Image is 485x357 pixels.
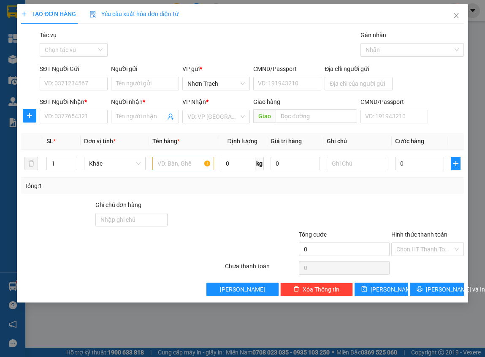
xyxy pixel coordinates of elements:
span: [PERSON_NAME] [220,285,265,294]
span: [PERSON_NAME] và In [426,285,485,294]
span: save [361,286,367,293]
span: [PERSON_NAME] [371,285,416,294]
span: TẠO ĐƠN HÀNG [21,11,76,17]
input: Ghi Chú [327,157,388,170]
label: Tác vụ [40,32,57,38]
span: plus [451,160,460,167]
span: Khác [89,157,141,170]
input: Ghi chú đơn hàng [95,213,168,226]
span: delete [293,286,299,293]
button: [PERSON_NAME] [206,283,279,296]
button: delete [24,157,38,170]
button: save[PERSON_NAME] [355,283,409,296]
label: Ghi chú đơn hàng [95,202,142,208]
input: Dọc đường [276,109,357,123]
span: Cước hàng [395,138,424,144]
span: user-add [167,113,174,120]
label: Hình thức thanh toán [391,231,447,238]
button: deleteXóa Thông tin [280,283,352,296]
div: Địa chỉ người gửi [325,64,393,74]
button: Close [444,4,468,28]
span: Giao hàng [253,98,280,105]
div: SĐT Người Gửi [40,64,108,74]
img: icon [89,11,96,18]
span: VP Nhận [182,98,206,105]
input: VD: Bàn, Ghế [152,157,214,170]
span: printer [417,286,423,293]
button: plus [451,157,460,170]
button: printer[PERSON_NAME] và In [410,283,464,296]
span: Tổng cước [299,231,327,238]
input: 0 [271,157,320,170]
span: Yêu cầu xuất hóa đơn điện tử [89,11,179,17]
div: CMND/Passport [253,64,321,74]
span: close [453,12,460,19]
span: plus [23,112,36,119]
span: Nhơn Trạch [187,77,245,90]
span: Tên hàng [152,138,180,144]
span: Đơn vị tính [84,138,116,144]
label: Gán nhãn [360,32,386,38]
span: Giao [253,109,276,123]
input: Địa chỉ của người gửi [325,77,393,90]
span: SL [46,138,53,144]
div: Người gửi [111,64,179,74]
span: kg [255,157,264,170]
span: Giá trị hàng [271,138,302,144]
span: plus [21,11,27,17]
div: Chưa thanh toán [224,262,298,276]
span: Xóa Thông tin [303,285,339,294]
button: plus [23,109,36,123]
div: Người nhận [111,97,179,106]
div: SĐT Người Nhận [40,97,108,106]
div: CMND/Passport [360,97,428,106]
div: VP gửi [182,64,250,74]
th: Ghi chú [323,133,392,150]
div: Tổng: 1 [24,181,188,191]
span: Định lượng [228,138,257,144]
